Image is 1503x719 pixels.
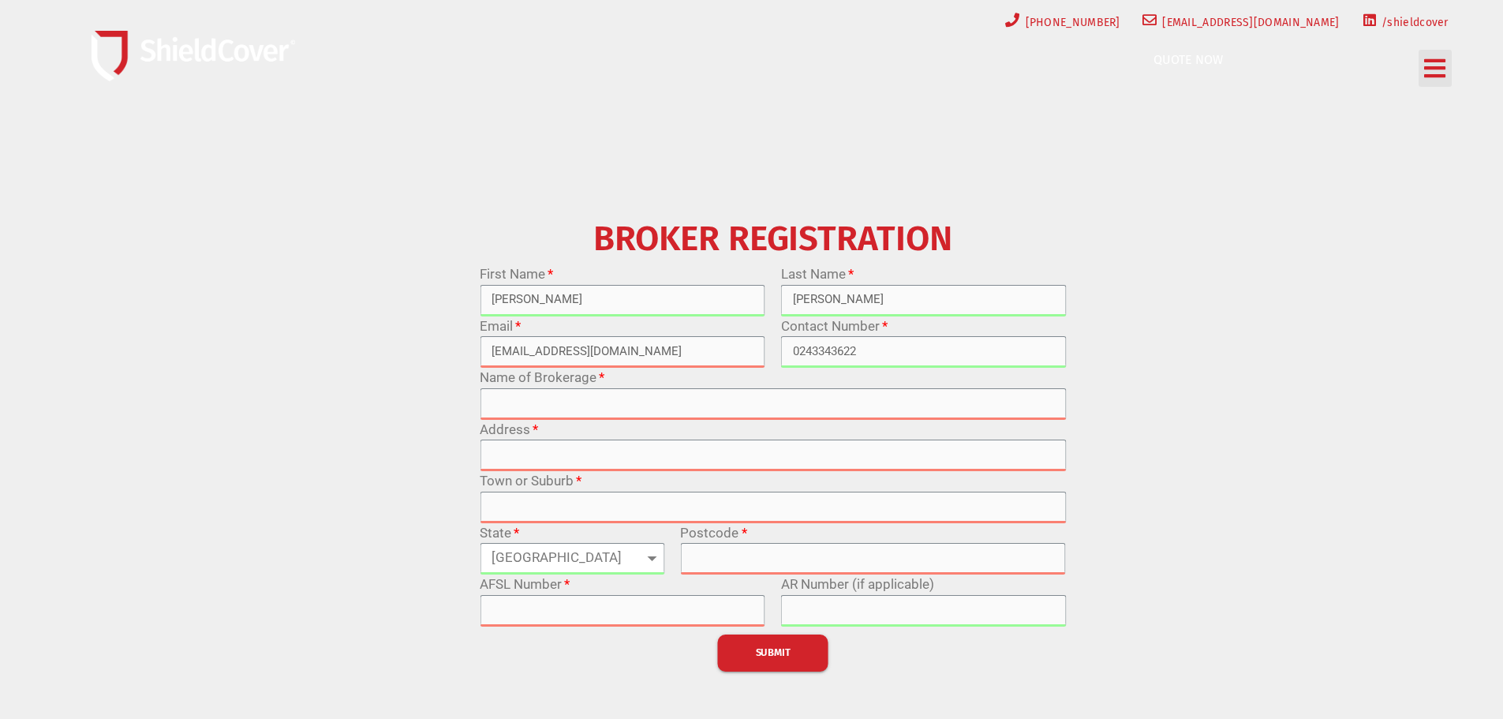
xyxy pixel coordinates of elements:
[1419,50,1453,87] div: Menu Toggle
[781,575,934,595] label: AR Number (if applicable)
[92,31,295,81] img: Shield-Cover-Underwriting-Australia-logo-full
[680,523,746,544] label: Postcode
[1139,13,1340,32] a: [EMAIL_ADDRESS][DOMAIN_NAME]
[1002,13,1120,32] a: [PHONE_NUMBER]
[1157,13,1339,32] span: [EMAIL_ADDRESS][DOMAIN_NAME]
[480,420,538,440] label: Address
[480,264,553,285] label: First Name
[1153,51,1287,82] a: QUOTE NOW
[756,651,791,654] span: SUBMIT
[781,264,854,285] label: Last Name
[472,230,1074,249] h4: BROKER REGISTRATION
[1359,13,1449,32] a: /shieldcover
[480,368,604,388] label: Name of Brokerage
[480,316,521,337] label: Email
[1376,13,1449,32] span: /shieldcover
[781,316,888,337] label: Contact Number
[480,523,519,544] label: State
[1020,13,1120,32] span: [PHONE_NUMBER]
[480,575,570,595] label: AFSL Number
[718,635,828,672] button: SUBMIT
[1191,61,1249,71] span: QUOTE NOW
[480,471,581,492] label: Town or Suburb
